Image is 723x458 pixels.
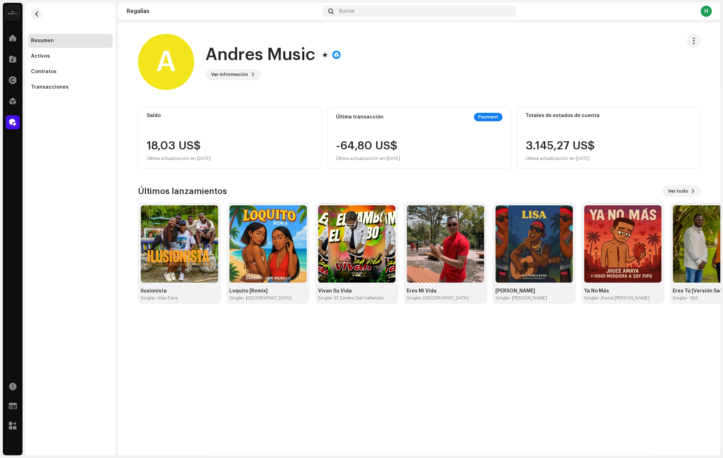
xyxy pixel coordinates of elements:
[147,154,211,163] div: Última actualización en [DATE]
[28,34,113,48] re-m-nav-item: Resumen
[138,34,194,90] div: A
[205,44,315,66] h1: Andres Music
[28,80,113,94] re-m-nav-item: Transacciones
[686,295,698,301] div: • Y&S
[31,84,69,90] div: Transacciones
[127,8,320,14] div: Regalías
[331,295,384,301] div: • El Zambo Del Vallenato
[141,295,154,301] div: Single
[584,288,661,294] div: Ya No Más
[420,295,469,301] div: • [GEOGRAPHIC_DATA]
[407,205,484,283] img: ba55d059-22bf-42ba-80f8-b8b8e090ee2a
[517,107,701,169] re-o-card-value: Totales de estados de cuenta
[509,295,547,301] div: • [PERSON_NAME]
[407,288,484,294] div: Eres Mi Vida
[243,295,291,301] div: • [GEOGRAPHIC_DATA]
[474,113,502,121] div: Payment
[31,53,50,59] div: Activos
[28,65,113,79] re-m-nav-item: Contratos
[495,205,573,283] img: bc271654-d5c8-450c-b379-5e2b11fb1328
[211,67,248,82] span: Ver información
[495,295,509,301] div: Single
[407,295,420,301] div: Single
[584,295,597,301] div: Single
[138,186,227,197] h3: Últimos lanzamientos
[673,295,686,301] div: Single
[229,288,307,294] div: Loquito [Remix]
[229,205,307,283] img: 728d6849-12bc-4064-9c2b-6920b4561115
[138,107,322,169] re-o-card-value: Saldo
[318,295,331,301] div: Single
[526,113,692,118] div: Totales de estados de cuenta
[339,8,355,14] span: Buscar
[668,184,688,198] span: Ver todo
[229,295,243,301] div: Single
[597,295,649,301] div: • Jhuce [PERSON_NAME]
[662,186,701,197] button: Ver todo
[584,205,661,283] img: 852799fe-bfd2-4f04-a587-973ef3a404ee
[495,288,573,294] div: [PERSON_NAME]
[141,205,218,283] img: 414242b6-08c9-450a-bc7f-198ff63c5bf5
[28,49,113,63] re-m-nav-item: Activos
[318,205,395,283] img: 4ca3296f-a566-46ad-b023-b0de9787b5dd
[526,154,595,163] div: Última actualización en [DATE]
[31,38,54,44] div: Resumen
[205,69,261,80] button: Ver información
[147,113,313,118] div: Saldo
[336,114,383,120] div: Última transacción
[700,6,712,17] div: H
[141,288,218,294] div: Ilusionista
[318,288,395,294] div: Vivan Su Vida
[6,6,20,20] img: 02a7c2d3-3c89-4098-b12f-2ff2945c95ee
[336,154,400,163] div: Última actualización en [DATE]
[154,295,178,301] div: • Alex Fans
[31,69,57,75] div: Contratos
